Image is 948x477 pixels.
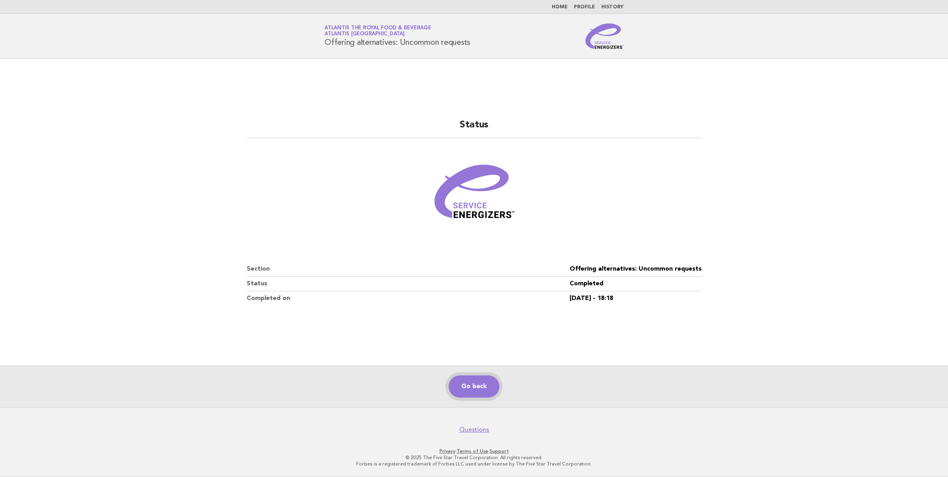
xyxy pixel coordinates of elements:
a: Questions [459,426,489,434]
p: © 2025 The Five Star Travel Corporation. All rights reserved. [231,454,717,461]
dd: [DATE] - 18:18 [570,291,702,306]
img: Verified [426,148,522,243]
a: Profile [574,5,595,10]
a: Atlantis the Royal Food & BeverageAtlantis [GEOGRAPHIC_DATA] [324,25,431,37]
img: Service Energizers [585,23,624,49]
p: · · [231,448,717,454]
h1: Offering alternatives: Uncommon requests [324,26,470,46]
a: Home [552,5,568,10]
h2: Status [247,119,702,138]
a: Privacy [439,448,455,454]
dt: Status [247,277,570,291]
a: Terms of Use [457,448,488,454]
dd: Offering alternatives: Uncommon requests [570,262,702,277]
a: History [601,5,624,10]
a: Support [489,448,509,454]
a: Go back [449,375,499,398]
dt: Section [247,262,570,277]
dt: Completed on [247,291,570,306]
p: Forbes is a registered trademark of Forbes LLC used under license by The Five Star Travel Corpora... [231,461,717,467]
dd: Completed [570,277,702,291]
span: Atlantis [GEOGRAPHIC_DATA] [324,32,405,37]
